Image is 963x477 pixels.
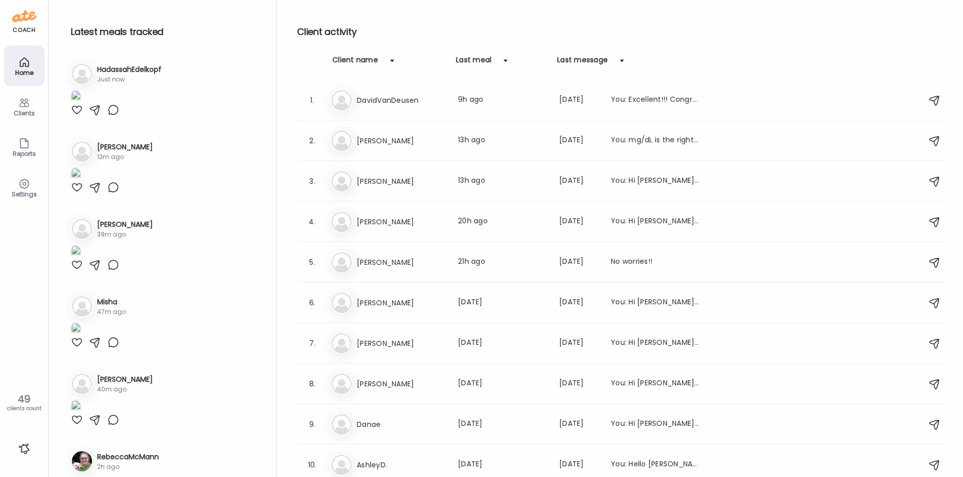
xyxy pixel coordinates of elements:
div: [DATE] [559,418,599,430]
div: No worries!! [611,256,700,268]
img: bg-avatar-default.svg [331,293,352,313]
div: [DATE] [559,94,599,106]
div: [DATE] [559,135,599,147]
div: Settings [6,191,43,197]
div: [DATE] [458,297,547,309]
div: 8. [306,378,318,390]
div: You: mg/dL is the right choice, I am not sure why it is giving me different numbers [611,135,700,147]
img: images%2Fh28tF6ozyeSEGWHCCSRnsdv3OBi2%2FyS1NNRhhPC3h5qvL2tnM%2FxZELfyledXCLu1y27D0X_1080 [71,245,81,259]
img: bg-avatar-default.svg [331,212,352,232]
div: 3. [306,175,318,187]
img: images%2F5KDqdEDx1vNTPAo8JHrXSOUdSd72%2FJRB3shtiyXNqgEPz8pmP%2FyAtL613tXFPz5Ga0pV3y_1080 [71,90,81,104]
div: coach [13,26,35,34]
div: 49 [4,393,45,405]
div: [DATE] [458,378,547,390]
div: Clients [6,110,43,116]
h3: [PERSON_NAME] [357,378,446,390]
img: bg-avatar-default.svg [72,64,92,84]
h2: Client activity [297,24,947,39]
img: bg-avatar-default.svg [72,296,92,316]
div: 9h ago [458,94,547,106]
h3: Misha [97,297,126,307]
img: images%2F3xVRt7y9apRwOMdhmMrJySvG6rf1%2FRbUj6e1rIpaFBWOjTlpB%2FU5JIzxWlLj3HEsPhQsnk_1080 [71,323,81,336]
h3: DavidVanDeusen [357,94,446,106]
div: You: Excellent!!! Congrats! [611,94,700,106]
div: [DATE] [559,459,599,471]
div: [DATE] [559,378,599,390]
img: avatars%2FXWdvvPCfw4Rjn9zWuSQRFuWDGYk2 [72,451,92,471]
img: images%2Fip99ljtmwDYLWjdYRTVxLbjdbSK2%2Fnbd00jqh9yTEs78YaJ6O%2FLATcQfbq94I3aYlGGtLg_1080 [71,168,81,181]
h3: [PERSON_NAME] [97,142,153,152]
div: 39m ago [97,230,153,239]
div: 5. [306,256,318,268]
h2: Latest meals tracked [71,24,260,39]
div: Last message [557,55,608,71]
div: 40m ago [97,385,153,394]
div: You: Hi [PERSON_NAME]! Just sending you a quick message to let you know that your data from the n... [611,418,700,430]
img: bg-avatar-default.svg [72,374,92,394]
h3: Danae [357,418,446,430]
div: Client name [332,55,378,71]
h3: [PERSON_NAME] [97,374,153,385]
div: You: Hi [PERSON_NAME]! Just sending a friendly reminder to take photos of your meals, thank you! [611,378,700,390]
img: bg-avatar-default.svg [331,171,352,191]
div: 10. [306,459,318,471]
div: [DATE] [559,216,599,228]
img: bg-avatar-default.svg [331,414,352,434]
div: You: Hi [PERSON_NAME], are you currently having one meal per day or is there a second meal? [611,216,700,228]
div: 2h ago [97,462,159,471]
img: bg-avatar-default.svg [331,374,352,394]
img: bg-avatar-default.svg [331,90,352,110]
div: You: Hello [PERSON_NAME], Just a reminder to send us pictures of your meals so we can give you fe... [611,459,700,471]
div: [DATE] [559,337,599,349]
div: 7. [306,337,318,349]
img: bg-avatar-default.svg [331,252,352,272]
div: Home [6,69,43,76]
img: images%2FaUaJOtuyhyYiMYRUAS5AgnZrxdF3%2FGgoYmeW5OqD707svFf4B%2FGbTP0QQzJuotg0DQZmOk_1080 [71,400,81,414]
div: 21h ago [458,256,547,268]
img: ate [12,8,36,24]
img: bg-avatar-default.svg [331,333,352,353]
div: 13h ago [458,135,547,147]
h3: [PERSON_NAME] [357,297,446,309]
div: 13h ago [458,175,547,187]
div: [DATE] [559,256,599,268]
div: [DATE] [458,337,547,349]
div: You: Hi [PERSON_NAME]! Just reaching out to touch base. If you would like to meet on Zoom, just g... [611,337,700,349]
div: [DATE] [559,175,599,187]
img: bg-avatar-default.svg [72,219,92,239]
h3: RebeccaMcMann [97,452,159,462]
div: [DATE] [458,459,547,471]
img: bg-avatar-default.svg [331,455,352,475]
div: 1. [306,94,318,106]
img: bg-avatar-default.svg [72,141,92,162]
div: 9. [306,418,318,430]
div: clients count [4,405,45,412]
div: You: Hi [PERSON_NAME], no it is not comparable. This bar is higher in protein and carbohydrates, ... [611,297,700,309]
div: 20h ago [458,216,547,228]
h3: AshleyD. [357,459,446,471]
div: 6. [306,297,318,309]
h3: [PERSON_NAME] [97,219,153,230]
h3: [PERSON_NAME] [357,216,446,228]
h3: [PERSON_NAME] [357,256,446,268]
div: 12m ago [97,152,153,162]
div: Just now [97,75,161,84]
img: bg-avatar-default.svg [331,131,352,151]
div: 2. [306,135,318,147]
h3: [PERSON_NAME] [357,337,446,349]
div: 4. [306,216,318,228]
div: [DATE] [458,418,547,430]
div: Last meal [456,55,491,71]
div: You: Hi [PERSON_NAME], I looked up the Elysium vitamins. Matter, which is the brain aging one, ha... [611,175,700,187]
h3: [PERSON_NAME] [357,175,446,187]
h3: HadassahEdelkopf [97,64,161,75]
h3: [PERSON_NAME] [357,135,446,147]
div: Reports [6,150,43,157]
div: [DATE] [559,297,599,309]
div: 47m ago [97,307,126,316]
